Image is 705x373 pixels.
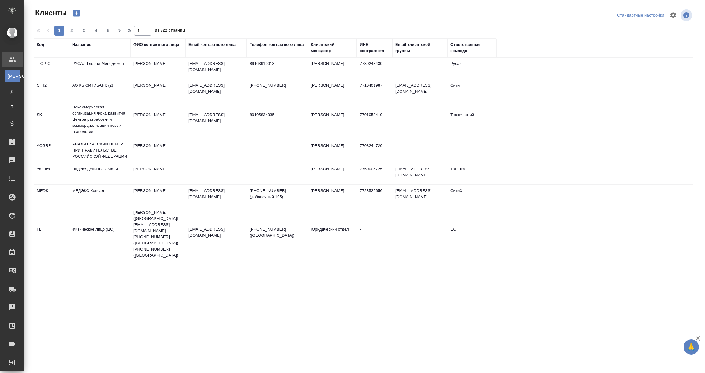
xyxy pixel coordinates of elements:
[130,58,185,79] td: [PERSON_NAME]
[91,28,101,34] span: 4
[447,163,496,184] td: Таганка
[250,226,305,239] p: [PHONE_NUMBER] ([GEOGRAPHIC_DATA])
[34,140,69,161] td: ACGRF
[34,8,67,18] span: Клиенты
[392,185,447,206] td: [EMAIL_ADDRESS][DOMAIN_NAME]
[155,27,185,36] span: из 322 страниц
[5,85,20,98] a: Д
[450,42,493,54] div: Ответственная команда
[188,226,244,239] p: [EMAIL_ADDRESS][DOMAIN_NAME]
[447,185,496,206] td: Сити3
[357,79,392,101] td: 7710401987
[37,42,44,48] div: Код
[34,163,69,184] td: Yandex
[357,185,392,206] td: 7723529656
[250,188,305,200] p: [PHONE_NUMBER] (добавочный 105)
[67,28,76,34] span: 2
[395,42,444,54] div: Email клиентской группы
[103,28,113,34] span: 5
[130,140,185,161] td: [PERSON_NAME]
[133,42,179,48] div: ФИО контактного лица
[69,101,130,138] td: Некоммерческая организация Фонд развития Центра разработки и коммерциализации новых технологий
[130,79,185,101] td: [PERSON_NAME]
[686,341,696,353] span: 🙏
[188,112,244,124] p: [EMAIL_ADDRESS][DOMAIN_NAME]
[616,11,666,20] div: split button
[34,79,69,101] td: CITI2
[69,79,130,101] td: АО КБ СИТИБАНК (2)
[360,42,389,54] div: ИНН контрагента
[250,112,305,118] p: 89105834335
[69,185,130,206] td: МЕДЭКС-Консалт
[308,109,357,130] td: [PERSON_NAME]
[8,104,17,110] span: Т
[188,188,244,200] p: [EMAIL_ADDRESS][DOMAIN_NAME]
[250,82,305,89] p: [PHONE_NUMBER]
[130,109,185,130] td: [PERSON_NAME]
[5,70,20,82] a: [PERSON_NAME]
[72,42,91,48] div: Название
[666,8,681,23] span: Настроить таблицу
[447,79,496,101] td: Сити
[130,163,185,184] td: [PERSON_NAME]
[79,28,89,34] span: 3
[684,339,699,355] button: 🙏
[447,223,496,245] td: ЦО
[69,223,130,245] td: Физическое лицо (ЦО)
[447,58,496,79] td: Русал
[34,185,69,206] td: MEDK
[69,8,84,18] button: Создать
[188,61,244,73] p: [EMAIL_ADDRESS][DOMAIN_NAME]
[308,79,357,101] td: [PERSON_NAME]
[308,163,357,184] td: [PERSON_NAME]
[34,223,69,245] td: FL
[308,185,357,206] td: [PERSON_NAME]
[447,109,496,130] td: Технический
[69,163,130,184] td: Яндекс Деньги / ЮМани
[67,26,76,36] button: 2
[250,61,305,67] p: 89163910013
[130,206,185,262] td: [PERSON_NAME] ([GEOGRAPHIC_DATA]) [EMAIL_ADDRESS][DOMAIN_NAME] [PHONE_NUMBER] ([GEOGRAPHIC_DATA])...
[69,138,130,163] td: АНАЛИТИЧЕСКИЙ ЦЕНТР ПРИ ПРАВИТЕЛЬСТВЕ РОССИЙСКОЙ ФЕДЕРАЦИИ
[130,185,185,206] td: [PERSON_NAME]
[34,58,69,79] td: T-OP-C
[188,42,236,48] div: Email контактного лица
[308,140,357,161] td: [PERSON_NAME]
[5,101,20,113] a: Т
[69,58,130,79] td: РУСАЛ Глобал Менеджмент
[681,9,693,21] span: Посмотреть информацию
[357,109,392,130] td: 7701058410
[357,223,392,245] td: -
[392,163,447,184] td: [EMAIL_ADDRESS][DOMAIN_NAME]
[311,42,354,54] div: Клиентский менеджер
[308,58,357,79] td: [PERSON_NAME]
[34,109,69,130] td: SK
[392,79,447,101] td: [EMAIL_ADDRESS][DOMAIN_NAME]
[357,163,392,184] td: 7750005725
[79,26,89,36] button: 3
[188,82,244,95] p: [EMAIL_ADDRESS][DOMAIN_NAME]
[8,89,17,95] span: Д
[357,58,392,79] td: 7730248430
[250,42,304,48] div: Телефон контактного лица
[103,26,113,36] button: 5
[308,223,357,245] td: Юридический отдел
[357,140,392,161] td: 7708244720
[91,26,101,36] button: 4
[8,73,17,79] span: [PERSON_NAME]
